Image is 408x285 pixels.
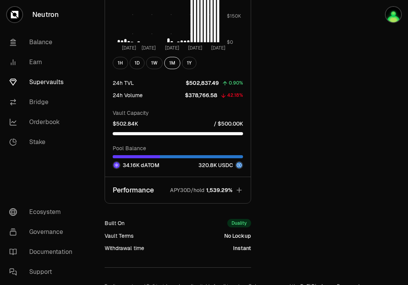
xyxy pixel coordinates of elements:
[3,262,83,282] a: Support
[188,45,202,51] tspan: [DATE]
[3,202,83,222] a: Ecosystem
[130,57,145,69] button: 1D
[3,222,83,242] a: Governance
[113,109,243,117] p: Vault Capacity
[236,162,242,168] img: USDC Logo
[122,45,136,51] tspan: [DATE]
[113,120,138,128] p: $502.84K
[3,92,83,112] a: Bridge
[165,45,179,51] tspan: [DATE]
[146,57,163,69] button: 1W
[185,91,217,99] p: $378,766.58
[211,45,225,51] tspan: [DATE]
[113,91,143,99] div: 24h Volume
[105,177,251,203] button: PerformanceAPY30D/hold1,539.29%
[170,186,205,194] p: APY30D/hold
[113,57,128,69] button: 1H
[227,13,241,19] tspan: $150K
[386,7,401,22] img: Atom Staking
[227,219,251,227] div: Duality
[113,79,134,87] div: 24h TVL
[3,132,83,152] a: Stake
[3,72,83,92] a: Supervaults
[105,244,144,252] div: Withdrawal time
[227,91,243,100] div: 42.18%
[206,186,232,194] span: 1,539.29%
[214,120,243,128] p: / $500.00K
[3,32,83,52] a: Balance
[233,244,251,252] div: Instant
[227,39,233,45] tspan: $0
[142,45,156,51] tspan: [DATE]
[182,57,197,69] button: 1Y
[3,52,83,72] a: Earn
[229,79,243,88] div: 0.90%
[3,242,83,262] a: Documentation
[164,57,180,69] button: 1M
[113,162,120,168] img: dATOM Logo
[105,219,125,227] div: Built On
[105,232,133,240] div: Vault Terms
[224,232,251,240] div: No Lockup
[113,185,154,196] p: Performance
[3,112,83,132] a: Orderbook
[186,79,219,87] p: $502,837.49
[113,161,159,169] div: 34.16K dATOM
[113,144,243,152] p: Pool Balance
[198,161,243,169] div: 320.8K USDC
